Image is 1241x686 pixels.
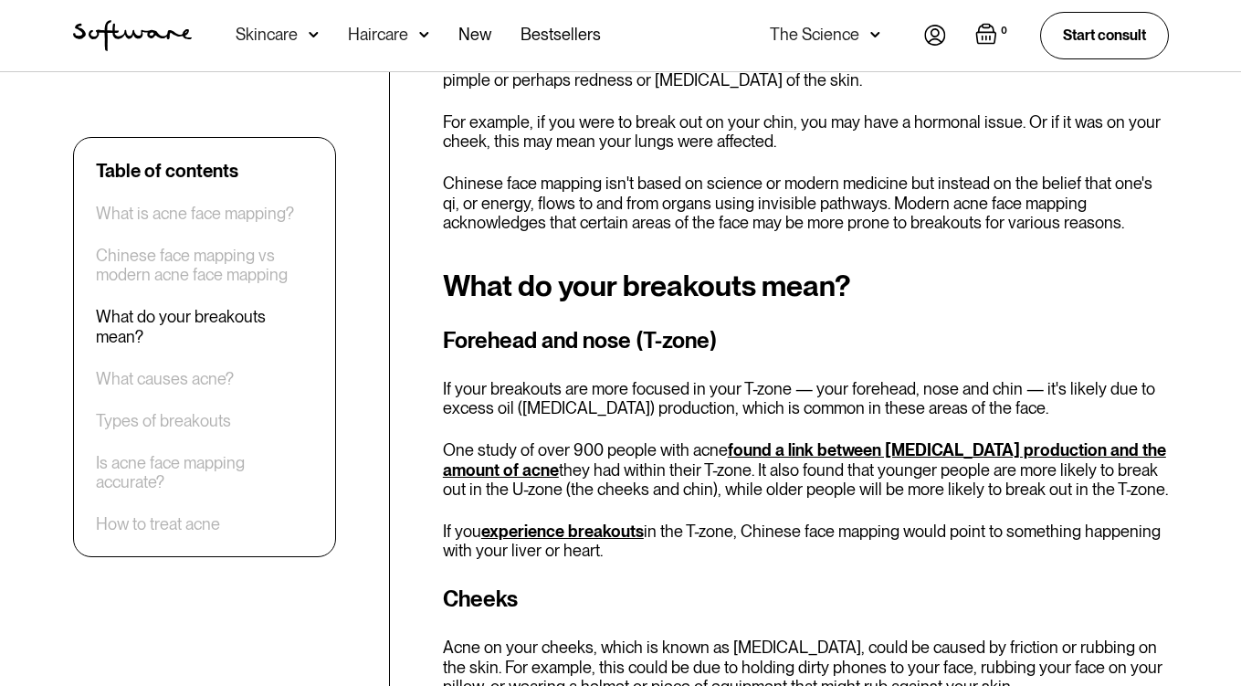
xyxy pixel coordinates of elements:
a: Start consult [1040,12,1169,58]
a: Chinese face mapping vs modern acne face mapping [96,246,313,285]
div: Haircare [348,26,408,44]
a: experience breakouts [481,522,644,541]
h2: What do your breakouts mean? [443,269,1169,302]
div: The Science [770,26,859,44]
div: Skincare [236,26,298,44]
a: What is acne face mapping? [96,204,294,224]
h3: Forehead and nose (T-zone) [443,324,1169,357]
div: Table of contents [96,160,238,182]
a: Open empty cart [975,23,1011,48]
a: What do your breakouts mean? [96,308,313,347]
h3: Cheeks [443,583,1169,616]
img: arrow down [309,26,319,44]
p: For example, if you were to break out on your chin, you may have a hormonal issue. Or if it was o... [443,112,1169,152]
img: arrow down [870,26,880,44]
p: One study of over 900 people with acne they had within their T-zone. It also found that younger p... [443,440,1169,500]
a: Types of breakouts [96,411,231,431]
a: found a link between [MEDICAL_DATA] production and the amount of acne [443,440,1166,480]
img: arrow down [419,26,429,44]
a: How to treat acne [96,515,220,535]
a: Is acne face mapping accurate? [96,453,313,492]
img: Software Logo [73,20,192,51]
p: Chinese face mapping isn't based on science or modern medicine but instead on the belief that one... [443,174,1169,233]
p: If your breakouts are more focused in your T-zone — your forehead, nose and chin — it's likely du... [443,379,1169,418]
p: If you in the T-zone, Chinese face mapping would point to something happening with your liver or ... [443,522,1169,561]
div: 0 [997,23,1011,39]
a: home [73,20,192,51]
a: What causes acne? [96,369,234,389]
